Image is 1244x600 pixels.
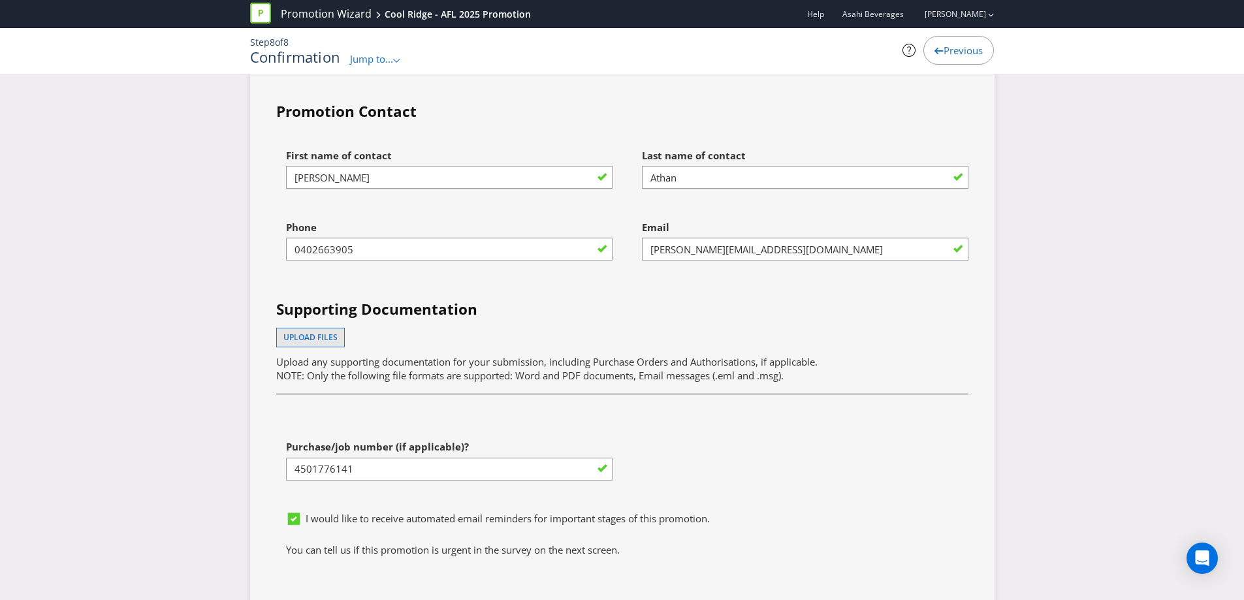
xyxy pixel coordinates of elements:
div: Cool Ridge - AFL 2025 Promotion [385,8,531,21]
span: First name of contact [286,149,392,162]
span: Jump to... [350,52,393,65]
h4: Supporting Documentation [276,299,968,320]
span: 8 [283,36,289,48]
a: Help [807,8,824,20]
span: Step [250,36,270,48]
span: Purchase/job number (if applicable)? [286,440,469,453]
span: Email [642,221,669,234]
span: Upload any supporting documentation for your submission, including Purchase Orders and Authorisat... [276,355,818,368]
span: Upload files [283,332,338,343]
p: You can tell us if this promotion is urgent in the survey on the next screen. [286,543,959,557]
h1: Confirmation [250,49,341,65]
div: Open Intercom Messenger [1187,543,1218,574]
span: of [275,36,283,48]
span: I would like to receive automated email reminders for important stages of this promotion. [306,512,710,525]
span: NOTE: Only the following file formats are supported: Word and PDF documents, Email messages (.eml... [276,369,784,382]
a: [PERSON_NAME] [912,8,986,20]
span: Last name of contact [642,149,746,162]
a: Promotion Wizard [281,7,372,22]
span: Phone [286,221,317,234]
span: Previous [944,44,983,57]
button: Upload files [276,328,345,347]
legend: Promotion Contact [276,101,417,122]
span: 8 [270,36,275,48]
span: Asahi Beverages [842,8,904,20]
